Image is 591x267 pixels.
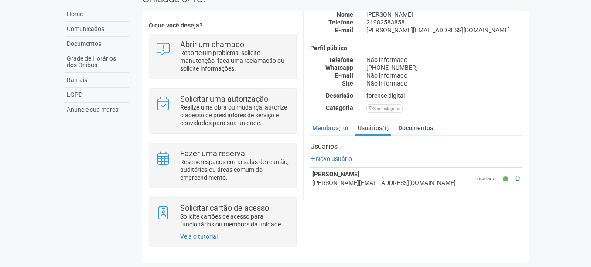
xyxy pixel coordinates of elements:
strong: Descrição [326,92,353,99]
a: Abrir um chamado Reporte um problema, solicite manutenção, faça uma reclamação ou solicite inform... [156,41,290,72]
a: Novo usuário [310,155,352,162]
p: Solicite cartões de acesso para funcionários ou membros da unidade. [180,212,290,228]
a: Anuncie sua marca [65,103,129,117]
strong: E-mail [335,72,353,79]
div: [PERSON_NAME][EMAIL_ADDRESS][DOMAIN_NAME] [360,26,529,34]
a: Solicitar uma autorização Realize uma obra ou mudança, autorize o acesso de prestadores de serviç... [156,95,290,127]
small: Ativo [503,175,510,183]
p: Realize uma obra ou mudança, autorize o acesso de prestadores de serviço e convidados para sua un... [180,103,290,127]
a: Documentos [65,37,129,51]
a: Solicitar cartão de acesso Solicite cartões de acesso para funcionários ou membros da unidade. [156,204,290,228]
strong: Usuários [310,143,522,151]
div: Não informado [360,79,529,87]
strong: E-mail [335,27,353,34]
a: LGPD [65,88,129,103]
div: [PERSON_NAME] [360,10,529,18]
strong: Telefone [328,19,353,26]
p: Reserve espaços como salas de reunião, auditórios ou áreas comum do empreendimento. [180,158,290,181]
a: Home [65,7,129,22]
a: Comunicados [65,22,129,37]
strong: Telefone [328,56,353,63]
strong: Nome [337,11,353,18]
div: Não informado [360,72,529,79]
strong: [PERSON_NAME] [312,171,359,178]
strong: Solicitar uma autorização [180,94,268,103]
div: Sem categoria [366,104,403,113]
a: Documentos [396,121,435,134]
div: Não informado [360,56,529,64]
a: Usuários(1) [355,121,391,136]
div: [PERSON_NAME][EMAIL_ADDRESS][DOMAIN_NAME] [312,178,470,187]
a: Ramais [65,73,129,88]
div: [PHONE_NUMBER] [360,64,529,72]
small: (10) [338,125,348,131]
strong: Solicitar cartão de acesso [180,203,269,212]
a: Veja o tutorial [180,233,218,240]
div: forense digital [360,92,529,99]
a: Membros(10) [310,121,350,134]
small: (1) [382,125,389,131]
a: Grade de Horários dos Ônibus [65,51,129,73]
strong: Fazer uma reserva [180,149,245,158]
div: 21982583858 [360,18,529,26]
td: Locatário [472,168,501,190]
p: Reporte um problema, solicite manutenção, faça uma reclamação ou solicite informações. [180,49,290,72]
h4: O que você deseja? [149,22,297,29]
strong: Whatsapp [325,64,353,71]
a: Fazer uma reserva Reserve espaços como salas de reunião, auditórios ou áreas comum do empreendime... [156,150,290,181]
h4: Perfil público [310,45,522,51]
strong: Abrir um chamado [180,40,244,49]
strong: Categoria [326,104,353,111]
strong: Site [342,80,353,87]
